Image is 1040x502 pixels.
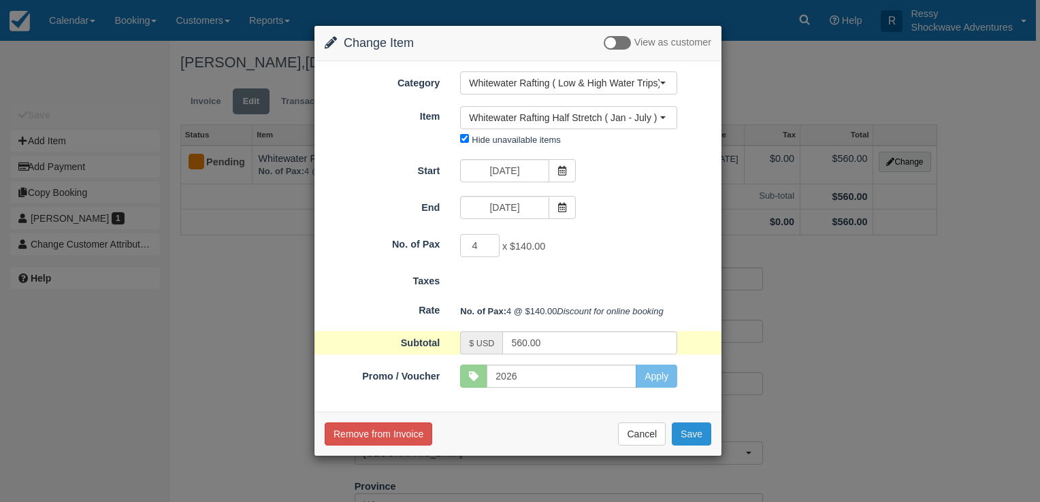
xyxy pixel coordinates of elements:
small: $ USD [469,339,494,348]
label: Category [314,71,450,90]
button: Save [672,422,711,446]
input: No. of Pax [460,234,500,257]
span: Change Item [344,36,414,50]
label: Start [314,159,450,178]
label: No. of Pax [314,233,450,252]
span: Whitewater Rafting ( Low & High Water Trips) [469,76,660,90]
div: 4 @ $140.00 [450,300,721,322]
label: Hide unavailable items [472,135,560,145]
button: Apply [636,365,677,388]
strong: No. of Pax [460,306,506,316]
label: Taxes [314,269,450,288]
button: Whitewater Rafting Half Stretch ( Jan - July ) or (Aug - Dec) [460,106,677,129]
label: Promo / Voucher [314,365,450,384]
label: End [314,196,450,215]
label: Item [314,105,450,124]
span: View as customer [634,37,711,48]
em: Discount for online booking [557,306,663,316]
label: Subtotal [314,331,450,350]
button: Cancel [618,422,666,446]
button: Whitewater Rafting ( Low & High Water Trips) [460,71,677,95]
label: Rate [314,299,450,318]
button: Remove from Invoice [325,422,432,446]
span: Whitewater Rafting Half Stretch ( Jan - July ) or (Aug - Dec) [469,111,660,124]
span: x $140.00 [502,241,545,252]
